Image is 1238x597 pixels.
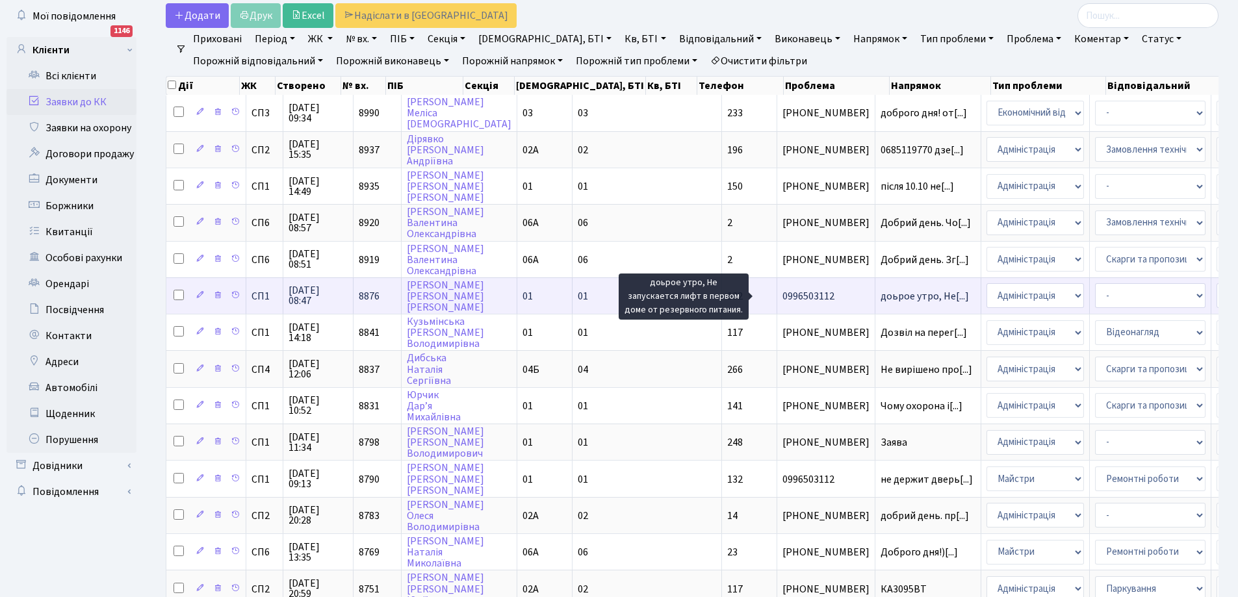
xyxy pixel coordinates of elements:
[727,509,738,523] span: 14
[359,216,380,230] span: 8920
[727,582,743,596] span: 117
[289,285,348,306] span: [DATE] 08:47
[782,145,870,155] span: [PHONE_NUMBER]
[782,364,870,375] span: [PHONE_NUMBER]
[251,181,277,192] span: СП1
[522,143,539,157] span: 02А
[782,474,870,485] span: 0996503112
[881,253,969,267] span: Добрий день. Зг[...]
[359,106,380,120] span: 8990
[881,509,969,523] span: добрий день. пр[...]
[522,472,533,487] span: 01
[251,291,277,301] span: СП1
[578,289,588,303] span: 01
[881,472,973,487] span: не держит дверь[...]
[6,167,136,193] a: Документи
[251,547,277,557] span: СП6
[6,375,136,401] a: Автомобілі
[188,28,247,50] a: Приховані
[1077,3,1219,28] input: Пошук...
[578,435,588,450] span: 01
[578,399,588,413] span: 01
[578,362,588,377] span: 04
[289,359,348,379] span: [DATE] 12:06
[386,77,463,95] th: ПІБ
[881,545,958,559] span: Доброго дня!)[...]
[522,216,539,230] span: 06А
[782,584,870,594] span: [PHONE_NUMBER]
[188,50,328,72] a: Порожній відповідальний
[407,278,484,314] a: [PERSON_NAME][PERSON_NAME][PERSON_NAME]
[407,242,484,278] a: [PERSON_NAME]ВалентинаОлександрівна
[251,437,277,448] span: СП1
[881,399,962,413] span: Чому охорона і[...]
[727,106,743,120] span: 233
[782,511,870,521] span: [PHONE_NUMBER]
[251,584,277,594] span: СП2
[174,8,220,23] span: Додати
[769,28,845,50] a: Виконавець
[6,219,136,245] a: Квитанції
[6,115,136,141] a: Заявки на охорону
[359,143,380,157] span: 8937
[359,289,380,303] span: 8876
[289,432,348,453] span: [DATE] 11:34
[251,511,277,521] span: СП2
[359,582,380,596] span: 8751
[782,291,870,301] span: 0996503112
[289,322,348,343] span: [DATE] 14:18
[6,63,136,89] a: Всі клієнти
[166,77,240,95] th: Дії
[727,143,743,157] span: 196
[250,28,300,50] a: Період
[881,325,967,340] span: Дозвіл на перег[...]
[166,3,229,28] a: Додати
[522,362,539,377] span: 04Б
[463,77,515,95] th: Секція
[522,399,533,413] span: 01
[289,542,348,563] span: [DATE] 13:35
[578,253,588,267] span: 06
[578,325,588,340] span: 01
[289,176,348,197] span: [DATE] 14:49
[289,103,348,123] span: [DATE] 09:34
[522,545,539,559] span: 06А
[890,77,991,95] th: Напрямок
[881,143,964,157] span: 0685119770 дзе[...]
[251,364,277,375] span: СП4
[6,401,136,427] a: Щоденник
[359,435,380,450] span: 8798
[727,545,738,559] span: 23
[578,472,588,487] span: 01
[289,212,348,233] span: [DATE] 08:57
[646,77,697,95] th: Кв, БТІ
[110,25,133,37] div: 1146
[251,474,277,485] span: СП1
[6,349,136,375] a: Адреси
[578,545,588,559] span: 06
[331,50,454,72] a: Порожній виконавець
[6,427,136,453] a: Порушення
[915,28,999,50] a: Тип проблеми
[727,399,743,413] span: 141
[881,289,969,303] span: доьрое утро, Не[...]
[782,547,870,557] span: [PHONE_NUMBER]
[578,143,588,157] span: 02
[473,28,617,50] a: [DEMOGRAPHIC_DATA], БТІ
[727,325,743,340] span: 117
[407,132,484,168] a: Дірявко[PERSON_NAME]Андріївна
[782,401,870,411] span: [PHONE_NUMBER]
[6,479,136,505] a: Повідомлення
[522,435,533,450] span: 01
[251,145,277,155] span: СП2
[407,314,484,351] a: Кузьмінська[PERSON_NAME]Володимирівна
[407,351,451,388] a: ДибськаНаталіяСергіївна
[578,509,588,523] span: 02
[782,218,870,228] span: [PHONE_NUMBER]
[727,253,732,267] span: 2
[522,106,533,120] span: 03
[1069,28,1134,50] a: Коментар
[6,323,136,349] a: Контакти
[6,141,136,167] a: Договори продажу
[407,424,484,461] a: [PERSON_NAME][PERSON_NAME]Володимирович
